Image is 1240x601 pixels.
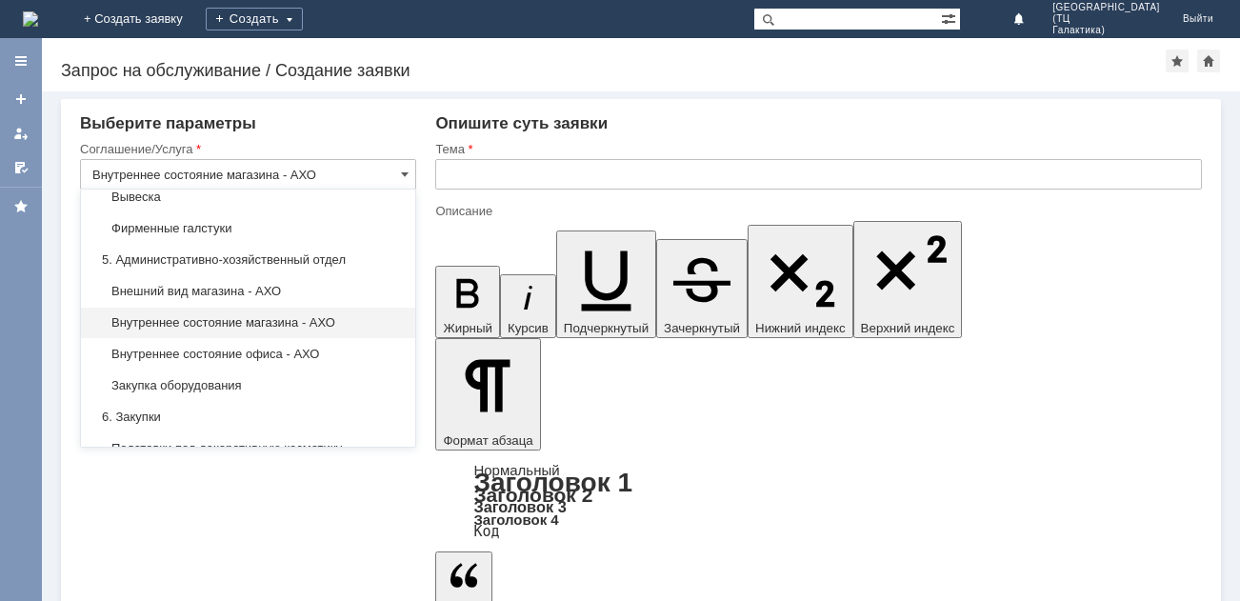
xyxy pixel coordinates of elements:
[92,284,404,299] span: Внешний вид магазина - АХО
[1052,2,1160,13] span: [GEOGRAPHIC_DATA]
[6,152,36,183] a: Мои согласования
[1052,25,1160,36] span: Галактика)
[443,433,532,448] span: Формат абзаца
[80,114,256,132] span: Выберите параметры
[92,190,404,205] span: Вывеска
[748,225,853,338] button: Нижний индекс
[435,338,540,451] button: Формат абзаца
[92,252,404,268] span: 5. Административно-хозяйственный отдел
[92,347,404,362] span: Внутреннее состояние офиса - АХО
[80,143,412,155] div: Соглашение/Услуга
[564,321,649,335] span: Подчеркнутый
[473,523,499,540] a: Код
[508,321,549,335] span: Курсив
[473,498,566,515] a: Заголовок 3
[1166,50,1189,72] div: Добавить в избранное
[500,274,556,338] button: Курсив
[1052,13,1160,25] span: (ТЦ
[206,8,303,30] div: Создать
[656,239,748,338] button: Зачеркнутый
[23,11,38,27] a: Перейти на домашнюю страницу
[941,9,960,27] span: Расширенный поиск
[443,321,492,335] span: Жирный
[473,511,558,528] a: Заголовок 4
[92,441,404,456] span: Подставки под декоративную косметику
[61,61,1166,80] div: Запрос на обслуживание / Создание заявки
[861,321,955,335] span: Верхний индекс
[23,11,38,27] img: logo
[435,266,500,338] button: Жирный
[435,114,608,132] span: Опишите суть заявки
[473,484,592,506] a: Заголовок 2
[755,321,846,335] span: Нижний индекс
[92,378,404,393] span: Закупка оборудования
[473,462,559,478] a: Нормальный
[664,321,740,335] span: Зачеркнутый
[92,315,404,331] span: Внутреннее состояние магазина - АХО
[435,464,1202,538] div: Формат абзаца
[1197,50,1220,72] div: Сделать домашней страницей
[435,143,1198,155] div: Тема
[92,221,404,236] span: Фирменные галстуки
[435,205,1198,217] div: Описание
[6,118,36,149] a: Мои заявки
[92,410,404,425] span: 6. Закупки
[473,468,632,497] a: Заголовок 1
[853,221,963,338] button: Верхний индекс
[556,230,656,338] button: Подчеркнутый
[6,84,36,114] a: Создать заявку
